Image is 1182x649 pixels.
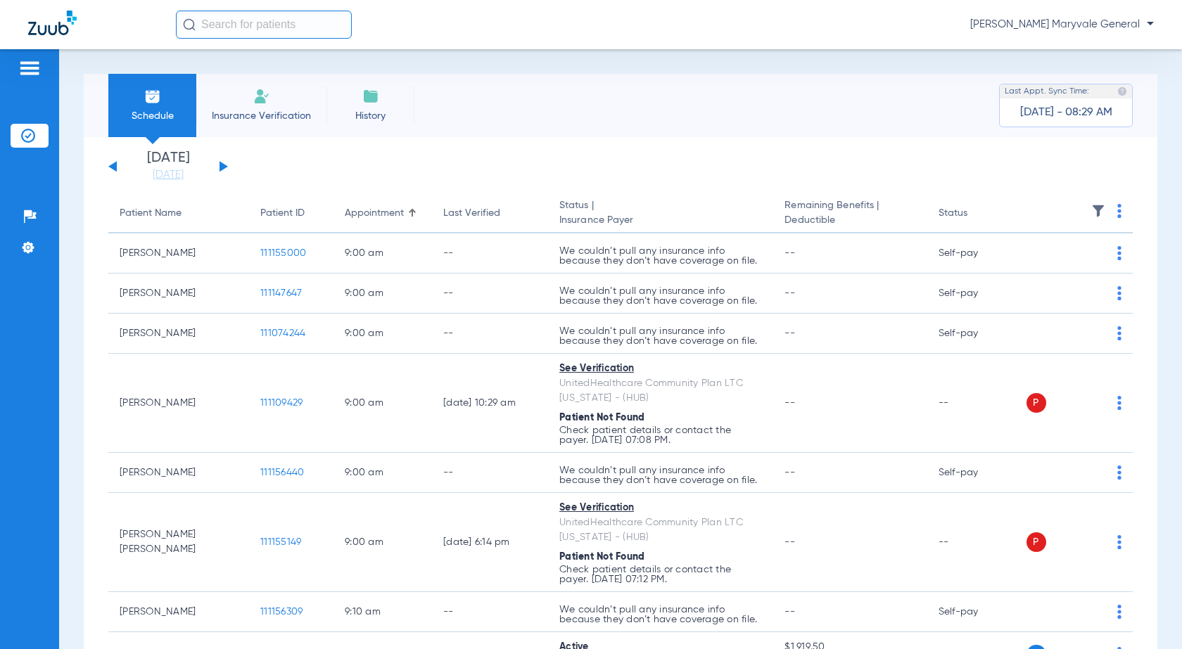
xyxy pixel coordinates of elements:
[927,592,1022,632] td: Self-pay
[28,11,77,35] img: Zuub Logo
[333,493,432,592] td: 9:00 AM
[432,592,548,632] td: --
[1117,204,1121,218] img: group-dot-blue.svg
[120,206,182,221] div: Patient Name
[1117,86,1127,96] img: last sync help info
[432,233,548,274] td: --
[333,592,432,632] td: 9:10 AM
[784,607,795,617] span: --
[443,206,500,221] div: Last Verified
[108,233,249,274] td: [PERSON_NAME]
[362,88,379,105] img: History
[559,425,762,445] p: Check patient details or contact the payer. [DATE] 07:08 PM.
[784,468,795,477] span: --
[559,246,762,266] p: We couldn’t pull any insurance info because they don’t have coverage on file.
[108,592,249,632] td: [PERSON_NAME]
[333,314,432,354] td: 9:00 AM
[432,354,548,453] td: [DATE] 10:29 AM
[927,274,1022,314] td: Self-pay
[1117,286,1121,300] img: group-dot-blue.svg
[333,453,432,493] td: 9:00 AM
[432,314,548,354] td: --
[1027,393,1046,413] span: P
[108,354,249,453] td: [PERSON_NAME]
[773,194,927,233] th: Remaining Benefits |
[260,206,305,221] div: Patient ID
[260,468,304,477] span: 111156440
[144,88,161,105] img: Schedule
[119,109,186,123] span: Schedule
[260,288,302,298] span: 111147647
[260,328,305,338] span: 111074244
[18,60,41,77] img: hamburger-icon
[559,213,762,228] span: Insurance Payer
[1117,326,1121,340] img: group-dot-blue.svg
[1020,105,1112,120] span: [DATE] - 08:29 AM
[260,206,322,221] div: Patient ID
[559,376,762,406] div: UnitedHealthcare Community Plan LTC [US_STATE] - (HUB)
[784,213,915,228] span: Deductible
[432,453,548,493] td: --
[333,274,432,314] td: 9:00 AM
[345,206,404,221] div: Appointment
[784,398,795,408] span: --
[1027,532,1046,552] span: P
[432,274,548,314] td: --
[927,453,1022,493] td: Self-pay
[108,493,249,592] td: [PERSON_NAME] [PERSON_NAME]
[559,515,762,545] div: UnitedHealthcare Community Plan LTC [US_STATE] - (HUB)
[333,354,432,453] td: 9:00 AM
[559,605,762,624] p: We couldn’t pull any insurance info because they don’t have coverage on file.
[260,398,303,408] span: 111109429
[337,109,404,123] span: History
[260,537,301,547] span: 111155149
[559,552,644,562] span: Patient Not Found
[443,206,537,221] div: Last Verified
[260,248,306,258] span: 111155000
[559,501,762,515] div: See Verification
[1117,246,1121,260] img: group-dot-blue.svg
[345,206,421,221] div: Appointment
[260,607,303,617] span: 111156309
[927,194,1022,233] th: Status
[432,493,548,592] td: [DATE] 6:14 PM
[1091,204,1105,218] img: filter.svg
[927,354,1022,453] td: --
[207,109,316,123] span: Insurance Verification
[559,361,762,376] div: See Verification
[120,206,238,221] div: Patient Name
[559,286,762,306] p: We couldn’t pull any insurance info because they don’t have coverage on file.
[108,314,249,354] td: [PERSON_NAME]
[1112,581,1182,649] iframe: Chat Widget
[970,18,1154,32] span: [PERSON_NAME] Maryvale General
[183,18,196,31] img: Search Icon
[784,288,795,298] span: --
[1117,396,1121,410] img: group-dot-blue.svg
[176,11,352,39] input: Search for patients
[126,151,210,182] li: [DATE]
[784,328,795,338] span: --
[1005,84,1089,98] span: Last Appt. Sync Time:
[927,493,1022,592] td: --
[559,465,762,485] p: We couldn’t pull any insurance info because they don’t have coverage on file.
[253,88,270,105] img: Manual Insurance Verification
[333,233,432,274] td: 9:00 AM
[559,413,644,423] span: Patient Not Found
[559,565,762,584] p: Check patient details or contact the payer. [DATE] 07:12 PM.
[1117,535,1121,549] img: group-dot-blue.svg
[927,233,1022,274] td: Self-pay
[548,194,773,233] th: Status |
[108,453,249,493] td: [PERSON_NAME]
[784,248,795,258] span: --
[784,537,795,547] span: --
[108,274,249,314] td: [PERSON_NAME]
[559,326,762,346] p: We couldn’t pull any insurance info because they don’t have coverage on file.
[126,168,210,182] a: [DATE]
[927,314,1022,354] td: Self-pay
[1117,465,1121,480] img: group-dot-blue.svg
